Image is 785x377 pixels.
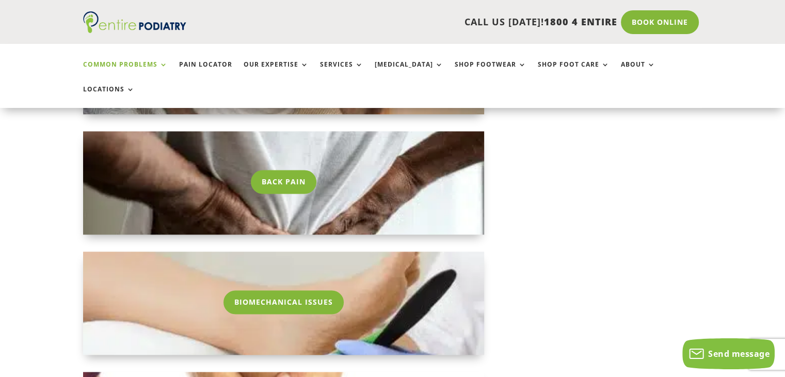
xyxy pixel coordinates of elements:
[244,61,309,83] a: Our Expertise
[375,61,443,83] a: [MEDICAL_DATA]
[251,170,316,194] a: Back Pain
[455,61,526,83] a: Shop Footwear
[682,338,775,369] button: Send message
[83,61,168,83] a: Common Problems
[83,86,135,108] a: Locations
[179,61,232,83] a: Pain Locator
[708,348,770,359] span: Send message
[83,11,186,33] img: logo (1)
[223,290,344,314] a: Biomechanical Issues
[538,61,610,83] a: Shop Foot Care
[621,61,655,83] a: About
[83,25,186,35] a: Entire Podiatry
[544,15,617,28] span: 1800 4 ENTIRE
[226,15,617,29] p: CALL US [DATE]!
[320,61,363,83] a: Services
[621,10,699,34] a: Book Online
